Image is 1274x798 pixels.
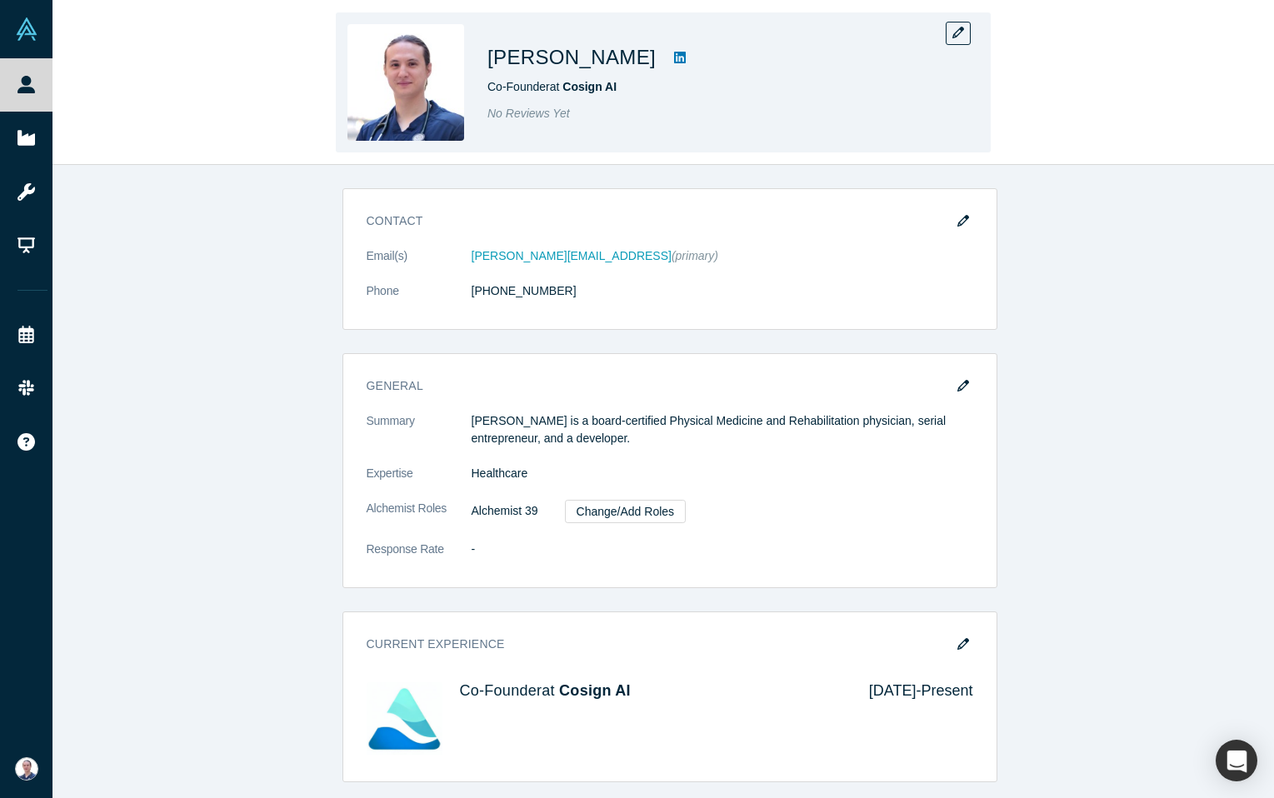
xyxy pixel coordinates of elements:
img: Riya Fukui's Profile Image [347,24,464,141]
h3: General [367,377,950,395]
p: [PERSON_NAME] is a board-certified Physical Medicine and Rehabilitation physician, serial entrepr... [472,412,973,447]
img: Riya Fukui's Account [15,757,38,781]
h3: Contact [367,212,950,230]
dt: Expertise [367,465,472,500]
dt: Phone [367,282,472,317]
a: Cosign AI [562,80,617,93]
img: Alchemist Vault Logo [15,17,38,41]
dt: Email(s) [367,247,472,282]
img: Cosign AI's Logo [367,682,442,758]
span: Co-Founder at [487,80,617,93]
h4: Co-Founder at [460,682,846,701]
dt: Summary [367,412,472,465]
a: Change/Add Roles [565,500,687,523]
a: [PHONE_NUMBER] [472,284,577,297]
h1: [PERSON_NAME] [487,42,656,72]
dd: Alchemist 39 [472,500,973,523]
span: Healthcare [472,466,528,480]
span: No Reviews Yet [487,107,570,120]
div: [DATE] - Present [846,682,973,758]
dt: Alchemist Roles [367,500,472,541]
a: Cosign AI [559,682,631,699]
h3: Current Experience [367,636,950,653]
span: (primary) [672,249,718,262]
dd: - [472,541,973,558]
dt: Response Rate [367,541,472,576]
a: [PERSON_NAME][EMAIL_ADDRESS] [472,249,672,262]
